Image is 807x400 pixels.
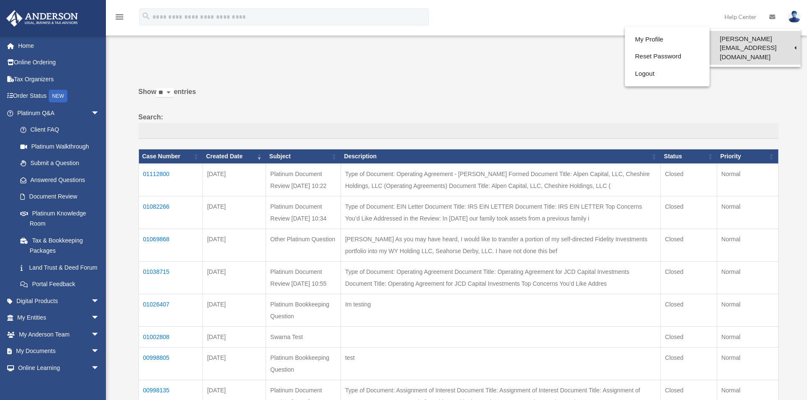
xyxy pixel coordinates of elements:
td: 01002808 [139,326,202,347]
td: test [341,347,660,380]
td: Platinum Bookkeeping Question [266,347,341,380]
a: Tax Organizers [6,71,112,88]
a: Logout [625,65,710,83]
td: Normal [717,347,778,380]
a: My Anderson Teamarrow_drop_down [6,326,112,343]
a: Platinum Knowledge Room [12,205,108,232]
td: 01026407 [139,294,202,326]
a: Portal Feedback [12,276,108,293]
label: Search: [139,111,779,139]
a: Land Trust & Deed Forum [12,259,108,276]
td: 01112800 [139,163,202,196]
td: [DATE] [202,294,266,326]
select: Showentries [156,88,174,98]
td: [DATE] [202,347,266,380]
td: 01069868 [139,229,202,261]
td: [DATE] [202,196,266,229]
td: Normal [717,294,778,326]
td: Type of Document: Operating Agreement Document Title: Operating Agreement for JCD Capital Investm... [341,261,660,294]
a: Online Learningarrow_drop_down [6,359,112,376]
td: [DATE] [202,326,266,347]
img: User Pic [788,11,801,23]
a: Tax & Bookkeeping Packages [12,232,108,259]
td: [DATE] [202,229,266,261]
span: arrow_drop_down [91,326,108,343]
a: Reset Password [625,48,710,65]
td: 01038715 [139,261,202,294]
td: 00998805 [139,347,202,380]
td: Platinum Document Review [DATE] 10:22 [266,163,341,196]
td: Closed [660,261,717,294]
a: Document Review [12,188,108,205]
input: Search: [139,123,779,139]
span: arrow_drop_down [91,343,108,360]
a: Submit a Question [12,155,108,172]
td: Normal [717,326,778,347]
td: Normal [717,261,778,294]
td: Type of Document: EIN Letter Document Title: IRS EIN LETTER Document Title: IRS EIN LETTER Top Co... [341,196,660,229]
a: My Documentsarrow_drop_down [6,343,112,360]
th: Priority: activate to sort column ascending [717,149,778,164]
td: Platinum Document Review [DATE] 10:55 [266,261,341,294]
a: My Entitiesarrow_drop_down [6,309,112,326]
td: 01082266 [139,196,202,229]
td: Platinum Document Review [DATE] 10:34 [266,196,341,229]
span: arrow_drop_down [91,292,108,310]
td: Closed [660,163,717,196]
td: [DATE] [202,163,266,196]
td: Swarna Test [266,326,341,347]
a: Order StatusNEW [6,88,112,105]
span: arrow_drop_down [91,359,108,377]
td: [DATE] [202,261,266,294]
td: Closed [660,196,717,229]
td: Closed [660,294,717,326]
a: [PERSON_NAME][EMAIL_ADDRESS][DOMAIN_NAME] [710,31,801,65]
td: Im testing [341,294,660,326]
div: NEW [49,90,67,102]
th: Case Number: activate to sort column ascending [139,149,202,164]
td: Normal [717,196,778,229]
td: Platinum Bookkeeping Question [266,294,341,326]
a: Digital Productsarrow_drop_down [6,292,112,309]
td: Normal [717,229,778,261]
a: Answered Questions [12,171,104,188]
th: Description: activate to sort column ascending [341,149,660,164]
td: Other Platinum Question [266,229,341,261]
span: arrow_drop_down [91,105,108,122]
td: Type of Document: Operating Agreement - [PERSON_NAME] Formed Document Title: Alpen Capital, LLC, ... [341,163,660,196]
a: Home [6,37,112,54]
a: Client FAQ [12,121,108,138]
a: menu [114,15,125,22]
span: arrow_drop_down [91,309,108,327]
a: Online Ordering [6,54,112,71]
i: menu [114,12,125,22]
label: Show entries [139,86,779,106]
th: Created Date: activate to sort column ascending [202,149,266,164]
td: Normal [717,163,778,196]
img: Anderson Advisors Platinum Portal [4,10,80,27]
td: Closed [660,229,717,261]
i: search [141,11,151,21]
td: [PERSON_NAME] As you may have heard, I would like to transfer a portion of my self-directed Fidel... [341,229,660,261]
th: Status: activate to sort column ascending [660,149,717,164]
th: Subject: activate to sort column ascending [266,149,341,164]
a: My Profile [625,31,710,48]
a: Platinum Walkthrough [12,138,108,155]
a: Platinum Q&Aarrow_drop_down [6,105,108,121]
td: Closed [660,326,717,347]
td: Closed [660,347,717,380]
